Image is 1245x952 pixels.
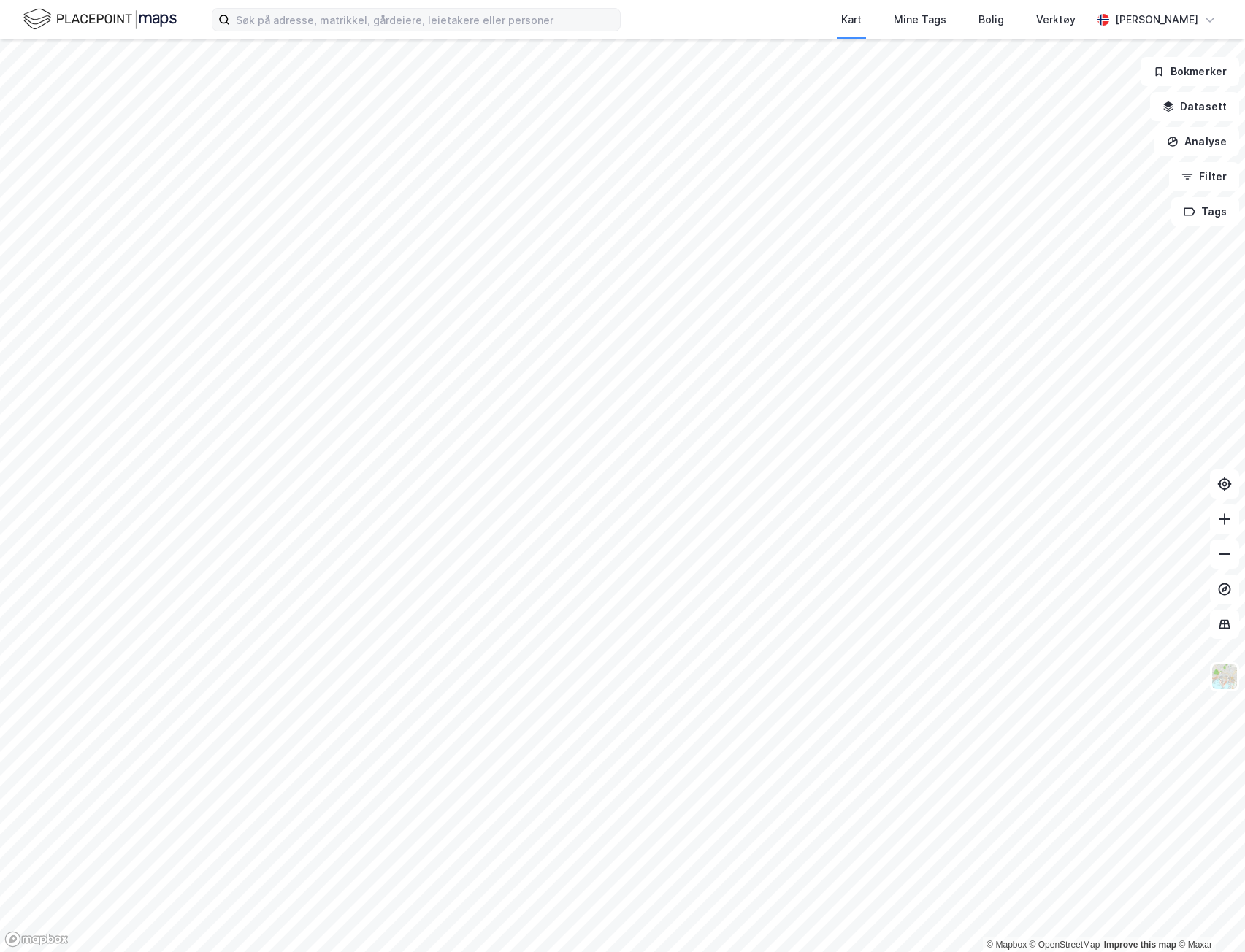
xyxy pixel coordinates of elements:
[230,9,620,31] input: Søk på adresse, matrikkel, gårdeiere, leietakere eller personer
[1036,11,1076,28] div: Verktøy
[1172,882,1245,952] div: Kontrollprogram for chat
[978,11,1004,28] div: Bolig
[1172,882,1245,952] iframe: Chat Widget
[841,11,862,28] div: Kart
[894,11,946,28] div: Mine Tags
[23,7,177,32] img: logo.f888ab2527a4732fd821a326f86c7f29.svg
[1115,11,1198,28] div: [PERSON_NAME]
